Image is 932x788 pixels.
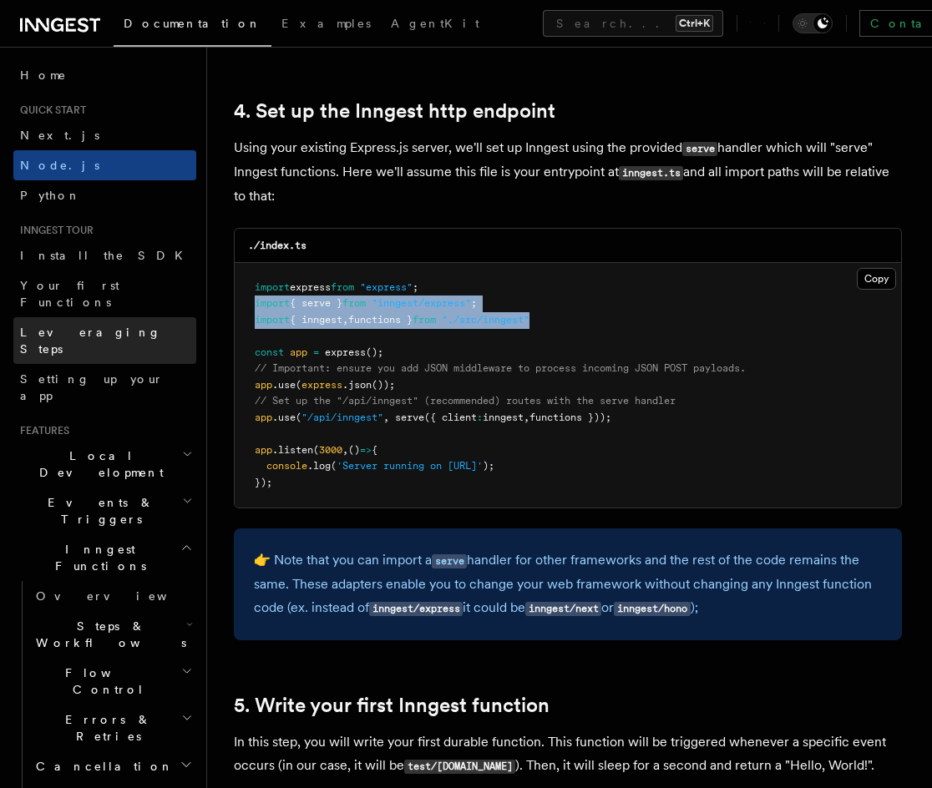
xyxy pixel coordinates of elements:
span: 'Server running on [URL]' [337,460,483,472]
span: ); [483,460,494,472]
span: ; [413,281,418,293]
p: In this step, you will write your first durable function. This function will be triggered wheneve... [234,730,902,778]
code: ./index.ts [248,240,306,251]
span: ()); [372,379,395,391]
span: import [255,314,290,326]
a: Home [13,60,196,90]
span: = [313,346,319,358]
button: Flow Control [29,658,196,705]
a: 5. Write your first Inngest function [234,694,550,717]
span: Install the SDK [20,249,193,262]
span: from [413,314,436,326]
span: .use [272,379,296,391]
span: Leveraging Steps [20,326,161,356]
span: Cancellation [29,758,174,775]
span: 3000 [319,444,342,456]
a: AgentKit [381,5,489,45]
button: Inngest Functions [13,534,196,581]
button: Steps & Workflows [29,611,196,658]
span: functions })); [529,412,611,423]
a: Documentation [114,5,271,47]
a: Setting up your app [13,364,196,411]
a: serve [432,552,467,568]
span: , [524,412,529,423]
span: ( [296,379,301,391]
span: ( [296,412,301,423]
span: .listen [272,444,313,456]
span: console [266,460,307,472]
span: Home [20,67,67,83]
span: Quick start [13,104,86,117]
span: serve [395,412,424,423]
span: ({ client [424,412,477,423]
span: Examples [281,17,371,30]
a: Python [13,180,196,210]
span: "inngest/express" [372,297,471,309]
span: import [255,281,290,293]
a: Overview [29,581,196,611]
span: express [301,379,342,391]
span: { serve } [290,297,342,309]
span: () [348,444,360,456]
span: , [342,444,348,456]
span: inngest [483,412,524,423]
a: Next.js [13,120,196,150]
button: Toggle dark mode [793,13,833,33]
span: functions } [348,314,413,326]
span: "/api/inngest" [301,412,383,423]
a: Your first Functions [13,270,196,317]
code: inngest/express [369,602,463,616]
code: serve [432,554,467,568]
span: { [372,444,377,456]
span: Local Development [13,447,182,481]
p: Using your existing Express.js server, we'll set up Inngest using the provided handler which will... [234,136,902,208]
button: Events & Triggers [13,487,196,534]
span: ( [331,460,337,472]
span: import [255,297,290,309]
span: Node.js [20,159,99,172]
span: "./src/inngest" [442,314,529,326]
span: Flow Control [29,664,181,698]
button: Errors & Retries [29,705,196,751]
span: const [255,346,284,358]
button: Copy [857,268,896,290]
a: Install the SDK [13,240,196,270]
span: Your first Functions [20,279,119,309]
span: app [255,379,272,391]
span: => [360,444,372,456]
span: "express" [360,281,413,293]
span: Features [13,424,69,437]
span: Steps & Workflows [29,618,186,651]
button: Search...Ctrl+K [543,10,723,37]
code: inngest.ts [619,166,683,180]
span: .log [307,460,331,472]
span: Errors & Retries [29,711,181,745]
span: Inngest Functions [13,541,180,574]
button: Cancellation [29,751,196,781]
span: Inngest tour [13,224,94,237]
span: app [290,346,307,358]
code: inngest/next [525,602,601,616]
span: , [383,412,389,423]
span: : [477,412,483,423]
a: Examples [271,5,381,45]
a: 4. Set up the Inngest http endpoint [234,99,555,123]
span: Setting up your app [20,372,164,402]
span: (); [366,346,383,358]
kbd: Ctrl+K [676,15,713,32]
span: .use [272,412,296,423]
span: Python [20,189,81,202]
span: Events & Triggers [13,494,182,528]
span: , [342,314,348,326]
button: Local Development [13,441,196,487]
span: ( [313,444,319,456]
span: app [255,412,272,423]
span: from [342,297,366,309]
a: Leveraging Steps [13,317,196,364]
span: from [331,281,354,293]
span: AgentKit [391,17,479,30]
span: .json [342,379,372,391]
span: }); [255,477,272,488]
p: 👉 Note that you can import a handler for other frameworks and the rest of the code remains the sa... [254,548,882,620]
span: express [290,281,331,293]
